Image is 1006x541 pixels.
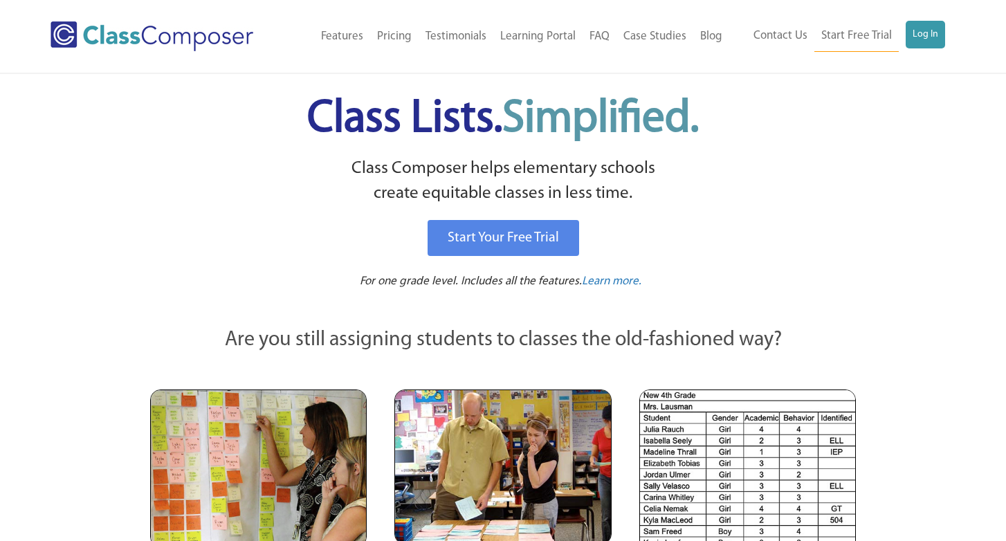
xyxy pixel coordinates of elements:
[148,156,858,207] p: Class Composer helps elementary schools create equitable classes in less time.
[360,275,582,287] span: For one grade level. Includes all the features.
[150,325,856,356] p: Are you still assigning students to classes the old-fashioned way?
[419,21,493,52] a: Testimonials
[582,275,641,287] span: Learn more.
[693,21,729,52] a: Blog
[906,21,945,48] a: Log In
[493,21,583,52] a: Learning Portal
[583,21,616,52] a: FAQ
[314,21,370,52] a: Features
[51,21,253,51] img: Class Composer
[616,21,693,52] a: Case Studies
[729,21,945,52] nav: Header Menu
[582,273,641,291] a: Learn more.
[307,97,699,142] span: Class Lists.
[502,97,699,142] span: Simplified.
[747,21,814,51] a: Contact Us
[428,220,579,256] a: Start Your Free Trial
[448,231,559,245] span: Start Your Free Trial
[370,21,419,52] a: Pricing
[287,21,729,52] nav: Header Menu
[814,21,899,52] a: Start Free Trial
